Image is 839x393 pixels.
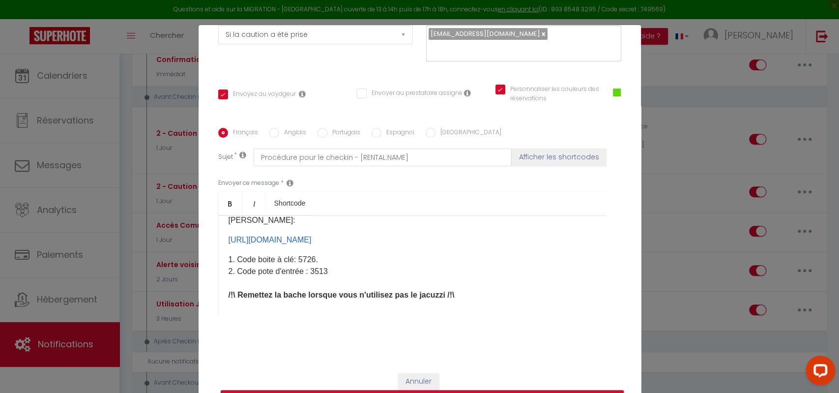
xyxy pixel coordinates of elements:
i: Envoyer au prestataire si il est assigné [464,89,471,97]
label: Envoyez au voyageur [228,90,296,100]
label: Anglais [279,128,306,139]
a: Shortcode [266,191,314,215]
a: Italic [242,191,266,215]
span: Vous trouverez sous ce lien comment accéder dans la maisonette situé au [STREET_ADDRESS][PERSON_N... [229,204,567,224]
button: Afficher les shortcodes [512,149,607,166]
label: Envoyer ce message [218,179,279,188]
i: Message [287,179,293,187]
span: ​​ [229,236,312,244]
span: [EMAIL_ADDRESS][DOMAIN_NAME] [431,29,540,38]
p: Heure d'arrivée : [RENTAL:ARRIVAL_TIME] [229,309,596,380]
label: Portugais [327,128,360,139]
label: Français [228,128,258,139]
label: Espagnol [381,128,414,139]
button: Annuler [398,373,439,390]
i: Envoyer au voyageur [299,90,306,98]
i: Subject [239,151,246,159]
a: Bold [218,191,242,215]
span: 2. Code pote d'entrée : 3513 [229,267,328,275]
a: [URL][DOMAIN_NAME] [229,236,312,244]
p: 1. Code boite à clé: 5726. [229,254,596,301]
label: [GEOGRAPHIC_DATA] [435,128,501,139]
strong: /!\ Remettez la bache lorsque vous n'utilisez pas le jacuzzi /!\ [229,291,455,299]
label: Sujet [218,152,233,163]
iframe: LiveChat chat widget [798,352,839,393]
